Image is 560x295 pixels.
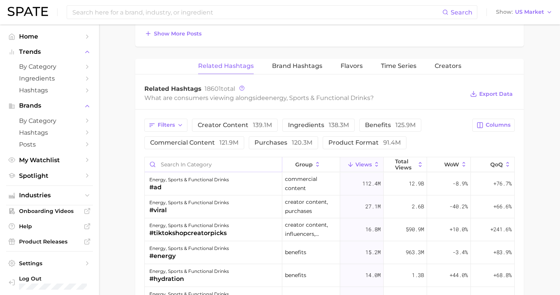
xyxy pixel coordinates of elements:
[451,9,472,16] span: Search
[19,48,80,55] span: Trends
[219,139,238,146] span: 121.9m
[19,192,80,199] span: Industries
[453,248,468,257] span: -3.4%
[427,157,470,172] button: WoW
[365,248,381,257] span: 15.2m
[365,225,381,234] span: 16.8m
[158,122,175,128] span: Filters
[6,190,93,201] button: Industries
[205,85,221,92] span: 18601
[6,127,93,139] a: Hashtags
[149,244,229,253] div: energy, sports & functional drinks
[6,236,93,247] a: Product Releases
[253,121,272,129] span: 139.1m
[149,274,229,284] div: #hydration
[19,129,80,136] span: Hashtags
[6,221,93,232] a: Help
[149,206,229,215] div: #viral
[19,102,80,109] span: Brands
[340,157,384,172] button: Views
[143,28,203,39] button: Show more posts
[285,174,337,193] span: commercial content
[19,141,80,148] span: Posts
[205,85,235,92] span: total
[149,183,229,192] div: #ad
[412,271,424,280] span: 1.3b
[6,46,93,58] button: Trends
[285,248,306,257] span: benefits
[19,172,80,179] span: Spotlight
[435,63,461,69] span: Creators
[515,10,544,14] span: US Market
[254,140,312,146] span: purchases
[355,161,372,168] span: Views
[282,157,340,172] button: group
[145,218,514,241] button: energy, sports & functional drinks#tiktokshopcreatorpickscreator content, influencers, retailers1...
[383,139,401,146] span: 91.4m
[453,179,468,188] span: -8.9%
[19,33,80,40] span: Home
[19,223,80,230] span: Help
[6,154,93,166] a: My Watchlist
[6,170,93,182] a: Spotlight
[365,202,381,211] span: 27.1m
[149,267,229,276] div: energy, sports & functional drinks
[265,94,370,102] span: energy, sports & functional drinks
[72,6,442,19] input: Search here for a brand, industry, or ingredient
[145,264,514,287] button: energy, sports & functional drinks#hydrationbenefits14.0m1.3b+44.0%+68.8%
[145,157,282,172] input: Search in category
[365,122,416,128] span: benefits
[329,121,349,129] span: 138.3m
[444,161,459,168] span: WoW
[149,229,229,238] div: #tiktokshopcreatorpicks
[6,273,93,292] a: Log out. Currently logged in with e-mail alyssa@spate.nyc.
[6,31,93,42] a: Home
[490,161,503,168] span: QoQ
[412,202,424,211] span: 2.6b
[490,225,512,234] span: +241.6%
[8,7,48,16] img: SPATE
[6,205,93,217] a: Onboarding Videos
[149,251,229,261] div: #energy
[384,157,427,172] button: Total Views
[285,197,337,216] span: creator content, purchases
[6,61,93,73] a: by Category
[479,91,513,97] span: Export Data
[144,119,187,132] button: Filters
[149,221,229,230] div: energy, sports & functional drinks
[19,208,80,214] span: Onboarding Videos
[472,119,515,132] button: Columns
[486,122,510,128] span: Columns
[198,122,272,128] span: creator content
[272,63,322,69] span: Brand Hashtags
[6,258,93,269] a: Settings
[395,121,416,129] span: 125.9m
[450,271,468,280] span: +44.0%
[285,220,337,239] span: creator content, influencers, retailers
[395,158,415,171] span: Total Views
[145,172,514,195] button: energy, sports & functional drinks#adcommercial content112.4m12.9b-8.9%+76.7%
[145,195,514,218] button: energy, sports & functional drinks#viralcreator content, purchases27.1m2.6b-40.2%+66.6%
[406,248,424,257] span: 963.3m
[295,161,313,168] span: group
[292,139,312,146] span: 120.3m
[6,100,93,111] button: Brands
[6,139,93,150] a: Posts
[493,202,512,211] span: +66.6%
[288,122,349,128] span: ingredients
[19,63,80,70] span: by Category
[406,225,424,234] span: 590.9m
[19,75,80,82] span: Ingredients
[198,63,254,69] span: Related Hashtags
[149,198,229,207] div: energy, sports & functional drinks
[450,225,468,234] span: +10.0%
[493,179,512,188] span: +76.7%
[493,271,512,280] span: +68.8%
[154,31,202,37] span: Show more posts
[468,89,515,99] button: Export Data
[19,117,80,124] span: by Category
[19,260,80,267] span: Settings
[450,202,468,211] span: -40.2%
[381,63,416,69] span: Time Series
[362,179,381,188] span: 112.4m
